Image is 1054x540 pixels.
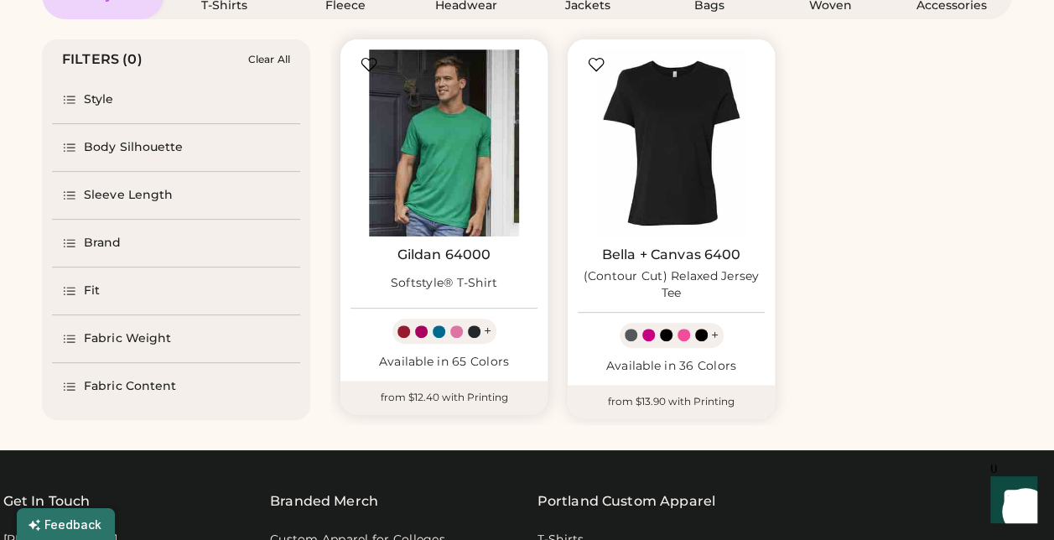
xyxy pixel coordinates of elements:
div: (Contour Cut) Relaxed Jersey Tee [578,268,765,302]
div: Softstyle® T-Shirt [391,275,498,292]
a: Portland Custom Apparel [537,491,715,511]
div: Fabric Content [84,378,176,395]
div: FILTERS (0) [62,49,143,70]
img: BELLA + CANVAS 6400 (Contour Cut) Relaxed Jersey Tee [578,49,765,236]
div: Branded Merch [270,491,378,511]
div: Brand [84,235,122,252]
a: Bella + Canvas 6400 [602,247,741,263]
div: Clear All [248,54,290,65]
div: + [484,322,491,340]
img: Gildan 64000 Softstyle® T-Shirt [350,49,537,236]
iframe: Front Chat [974,465,1046,537]
div: Available in 36 Colors [578,358,765,375]
div: Fit [84,283,100,299]
div: + [711,326,719,345]
div: Sleeve Length [84,187,173,204]
div: Body Silhouette [84,139,184,156]
div: Get In Touch [3,491,91,511]
div: Fabric Weight [84,330,171,347]
div: Style [84,91,114,108]
div: from $13.90 with Printing [568,385,775,418]
div: Available in 65 Colors [350,354,537,371]
div: from $12.40 with Printing [340,381,548,414]
a: Gildan 64000 [397,247,491,263]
